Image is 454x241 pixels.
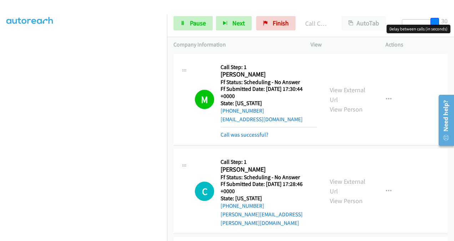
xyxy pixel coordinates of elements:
h5: State: [US_STATE] [221,100,317,107]
a: Finish [256,16,296,30]
a: [PHONE_NUMBER] [221,202,264,209]
div: 30 [441,16,448,26]
a: Call was successful? [221,131,268,138]
h5: Ff Status: Scheduling - No Answer [221,79,317,86]
span: Pause [190,19,206,27]
h5: Ff Status: Scheduling - No Answer [221,174,317,181]
span: Next [232,19,245,27]
h1: C [195,182,214,201]
a: View Person [330,105,363,113]
a: [PERSON_NAME][EMAIL_ADDRESS][PERSON_NAME][DOMAIN_NAME] [221,211,303,226]
h5: State: [US_STATE] [221,195,317,202]
h5: Ff Submitted Date: [DATE] 17:28:46 +0000 [221,181,317,195]
a: Pause [173,16,213,30]
a: View External Url [330,86,365,104]
h1: M [195,90,214,109]
h2: [PERSON_NAME] [221,70,314,79]
p: Call Completed [305,19,329,28]
iframe: Resource Center [434,92,454,149]
span: Finish [273,19,289,27]
p: Actions [385,40,448,49]
div: Delay between calls (in seconds) [387,25,450,33]
button: Next [216,16,252,30]
a: [PHONE_NUMBER] [221,107,264,114]
p: Company Information [173,40,298,49]
h5: Call Step: 1 [221,64,317,71]
h5: Call Step: 1 [221,158,317,166]
p: View [311,40,373,49]
a: View Person [330,197,363,205]
h2: [PERSON_NAME] [221,166,314,174]
a: [EMAIL_ADDRESS][DOMAIN_NAME] [221,116,303,123]
h5: Ff Submitted Date: [DATE] 17:30:44 +0000 [221,85,317,99]
a: View External Url [330,177,365,195]
button: AutoTab [342,16,386,30]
